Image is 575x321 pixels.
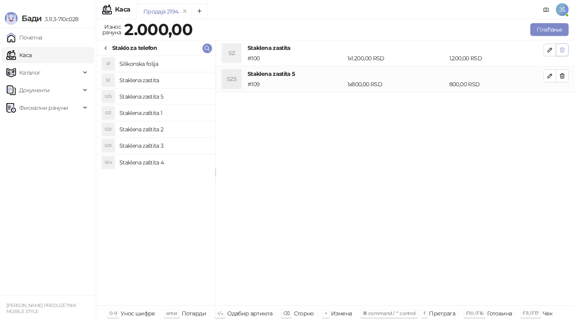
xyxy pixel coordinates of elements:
[448,80,545,89] div: 800,00 RSD
[119,74,209,87] h4: Staklena zastita
[294,308,314,319] div: Сторно
[19,100,68,116] span: Фискални рачуни
[363,310,416,316] span: ⌘ command / ⌃ control
[246,80,346,89] div: # 109
[102,123,115,136] div: SZ2
[192,3,208,19] button: Add tab
[19,82,50,98] span: Документи
[346,54,448,63] div: 1 x 1.200,00 RSD
[222,44,241,63] div: SZ
[6,303,76,314] small: [PERSON_NAME] PREDUZETNIK MOBILE STYLE
[102,74,115,87] div: SZ
[217,310,223,316] span: ↑/↓
[119,57,209,70] h4: Silikonska folija
[530,23,569,36] button: Плаћање
[429,308,455,319] div: Претрага
[6,30,42,46] a: Почетна
[248,69,543,78] h4: Staklena zastita 5
[182,308,206,319] div: Потврди
[543,308,553,319] div: Чек
[19,65,41,81] span: Каталог
[448,54,545,63] div: 1.200,00 RSD
[121,308,155,319] div: Унос шифре
[5,12,18,25] img: Logo
[331,308,352,319] div: Измена
[102,57,115,70] div: SF
[119,123,209,136] h4: Staklena zaštita 2
[246,54,346,63] div: # 100
[143,7,178,16] div: Продаја 2194
[96,56,215,305] div: grid
[466,310,483,316] span: F10 / F16
[346,80,448,89] div: 1 x 800,00 RSD
[102,107,115,119] div: SZ1
[119,107,209,119] h4: Staklena zaštita 1
[101,22,123,38] div: Износ рачуна
[180,8,190,15] button: remove
[109,310,117,316] span: 0-9
[227,308,272,319] div: Одабир артикла
[119,90,209,103] h4: Staklena zastita 5
[248,44,543,52] h4: Staklena zastita
[487,308,512,319] div: Готовина
[102,139,115,152] div: SZ3
[119,139,209,152] h4: Staklena zaštita 3
[102,90,115,103] div: SZ5
[112,44,157,52] div: Staklo za telefon
[119,156,209,169] h4: Staklena zaštita 4
[115,6,130,13] div: Каса
[22,14,42,23] span: Бади
[166,310,178,316] span: enter
[283,310,289,316] span: ⌫
[523,310,538,316] span: F11 / F17
[424,310,425,316] span: f
[556,3,569,16] span: JŠ
[42,16,78,23] span: 3.11.3-710c028
[6,47,32,63] a: Каса
[222,69,241,89] div: SZ5
[102,156,115,169] div: SZ4
[325,310,327,316] span: +
[540,3,553,16] a: Документација
[124,20,192,39] strong: 2.000,00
